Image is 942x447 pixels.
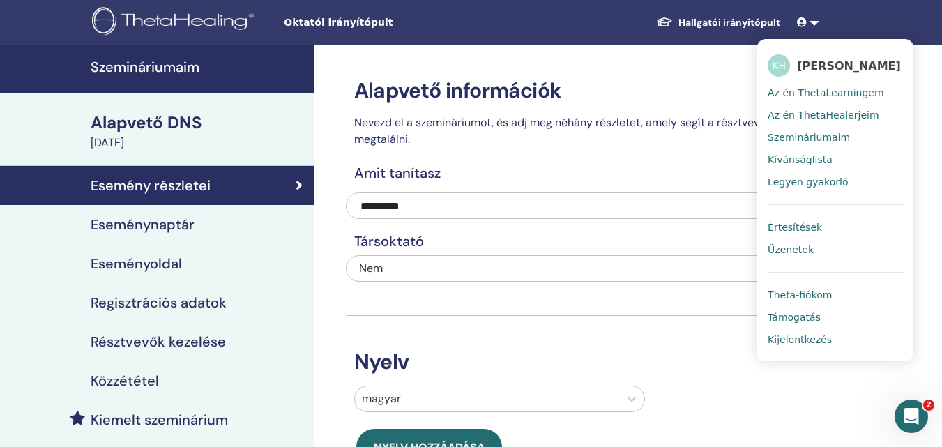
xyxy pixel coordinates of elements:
font: Hallgatói irányítópult [678,16,780,29]
font: Nem [359,261,383,275]
a: Hallgatói irányítópult [645,9,791,36]
a: Üzenetek [768,238,903,261]
font: Theta-fiókom [768,289,832,301]
font: Szemináriumaim [768,132,850,143]
font: Legyen gyakorló [768,176,848,188]
font: Regisztrációs adatok [91,294,227,312]
font: Oktatói irányítópult [284,17,393,28]
a: Támogatás [768,306,903,328]
a: Kívánságlista [768,149,903,171]
font: Társoktató [354,232,424,250]
a: Értesítések [768,216,903,238]
font: Amit tanítasz [354,164,441,182]
img: logo.png [92,7,259,38]
iframe: Élő chat az intercomon [895,400,928,433]
font: Az én ThetaHealerjeim [768,109,879,121]
a: Theta-fiókom [768,284,903,306]
font: 2 [926,400,932,409]
font: Értesítések [768,222,822,233]
font: Szemináriumaim [91,58,199,76]
font: Támogatás [768,312,821,323]
font: KH [772,60,786,71]
font: Résztvevők kezelése [91,333,226,351]
font: Esemény részletei [91,176,211,195]
a: Alapvető DNS[DATE] [82,111,314,151]
font: Közzététel [91,372,159,390]
a: Szemináriumaim [768,126,903,149]
font: Alapvető információk [354,77,561,104]
font: Eseményoldal [91,255,182,273]
font: Kiemelt szeminárium [91,411,228,429]
font: Eseménynaptár [91,215,195,234]
font: Az én ThetaLearningem [768,87,883,98]
font: Alapvető DNS [91,112,202,133]
a: Az én ThetaLearningem [768,82,903,104]
img: graduation-cap-white.svg [656,16,673,28]
font: Kívánságlista [768,154,833,165]
a: Legyen gyakorló [768,171,903,193]
a: Az én ThetaHealerjeim [768,104,903,126]
a: KH[PERSON_NAME] [768,50,903,82]
font: Kijelentkezés [768,334,832,345]
font: Üzenetek [768,244,814,255]
font: [PERSON_NAME] [797,59,901,73]
font: Nyelv [354,348,409,375]
font: Nevezd el a szemináriumot, és adj meg néhány részletet, amely segít a résztvevőknek megtalálni. [354,115,789,146]
a: Kijelentkezés [768,328,903,351]
font: [DATE] [91,135,124,150]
